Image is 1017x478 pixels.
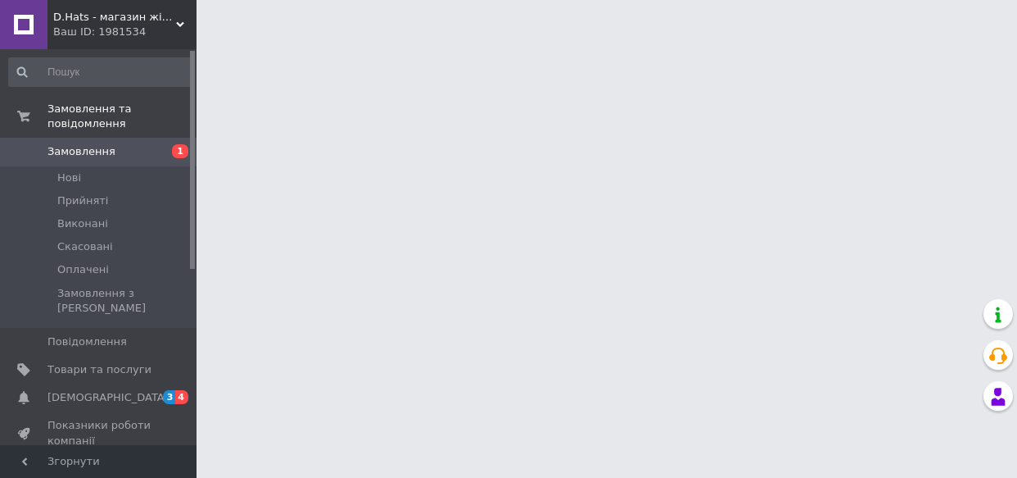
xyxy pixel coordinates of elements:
span: Замовлення та повідомлення [47,102,197,131]
span: Замовлення [47,144,115,159]
span: 4 [175,390,188,404]
span: Скасовані [57,239,113,254]
span: Замовлення з [PERSON_NAME] [57,286,191,316]
span: Нові [57,171,81,185]
span: Прийняті [57,193,108,208]
span: Повідомлення [47,335,127,349]
span: 3 [163,390,176,404]
input: Пошук [8,57,192,87]
span: 1 [172,144,188,158]
div: Ваш ID: 1981534 [53,25,197,39]
span: Виконані [57,216,108,231]
span: D.Hats - магазин жіночих головних уборів [53,10,176,25]
span: [DEMOGRAPHIC_DATA] [47,390,169,405]
span: Показники роботи компанії [47,418,151,448]
span: Оплачені [57,262,109,277]
span: Товари та послуги [47,362,151,377]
